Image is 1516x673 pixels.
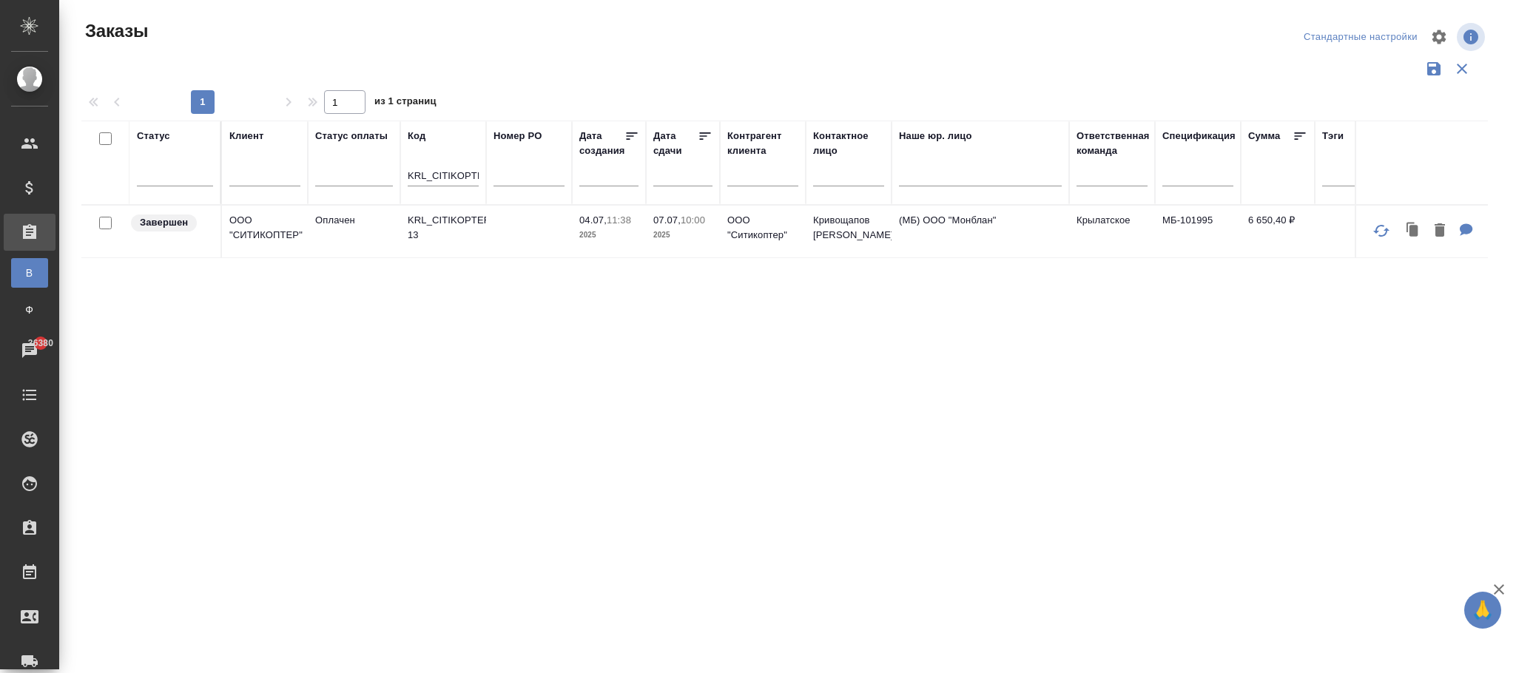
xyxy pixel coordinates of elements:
span: Настроить таблицу [1421,19,1457,55]
div: Статус [137,129,170,143]
td: Крылатское [1069,206,1155,257]
p: KRL_CITIKOPTER-13 [408,213,479,243]
span: 36380 [19,336,62,351]
td: Оплачен [308,206,400,257]
div: Спецификация [1162,129,1236,143]
div: Статус оплаты [315,129,388,143]
div: Контактное лицо [813,129,884,158]
p: 10:00 [681,214,705,226]
p: 2025 [579,228,639,243]
span: Ф [18,302,41,317]
div: Номер PO [493,129,542,143]
button: Для ПМ: НОТ В референс вложен похожий перевод. [1452,216,1480,246]
div: Сумма [1248,129,1280,143]
div: Выставляет КМ при направлении счета или после выполнения всех работ/сдачи заказа клиенту. Окончат... [129,213,213,233]
button: Удалить [1427,216,1452,246]
span: Заказы [81,19,148,43]
button: Сохранить фильтры [1420,55,1448,83]
div: Контрагент клиента [727,129,798,158]
a: В [11,258,48,288]
td: МБ-101995 [1155,206,1241,257]
button: Обновить [1364,213,1399,248]
span: 🙏 [1470,595,1495,626]
p: 2025 [653,228,712,243]
div: Ответственная команда [1077,129,1150,158]
p: 04.07, [579,214,607,226]
button: Сбросить фильтры [1448,55,1476,83]
a: 36380 [4,332,55,369]
div: split button [1300,26,1421,49]
p: 11:38 [607,214,631,226]
span: из 1 страниц [374,92,437,114]
div: Клиент [229,129,263,143]
a: Ф [11,295,48,325]
div: Тэги [1322,129,1344,143]
div: Наше юр. лицо [899,129,972,143]
td: Кривощапов [PERSON_NAME] [806,206,892,257]
p: 07.07, [653,214,681,226]
p: ООО "Ситикоптер" [727,213,798,243]
td: (МБ) ООО "Монблан" [892,206,1069,257]
span: Посмотреть информацию [1457,23,1488,51]
p: Завершен [140,215,188,230]
div: Код [408,129,425,143]
button: Клонировать [1399,216,1427,246]
span: В [18,266,41,280]
p: ООО "СИТИКОПТЕР" [229,213,300,243]
td: 6 650,40 ₽ [1241,206,1315,257]
div: Дата создания [579,129,624,158]
div: Дата сдачи [653,129,698,158]
button: 🙏 [1464,592,1501,629]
